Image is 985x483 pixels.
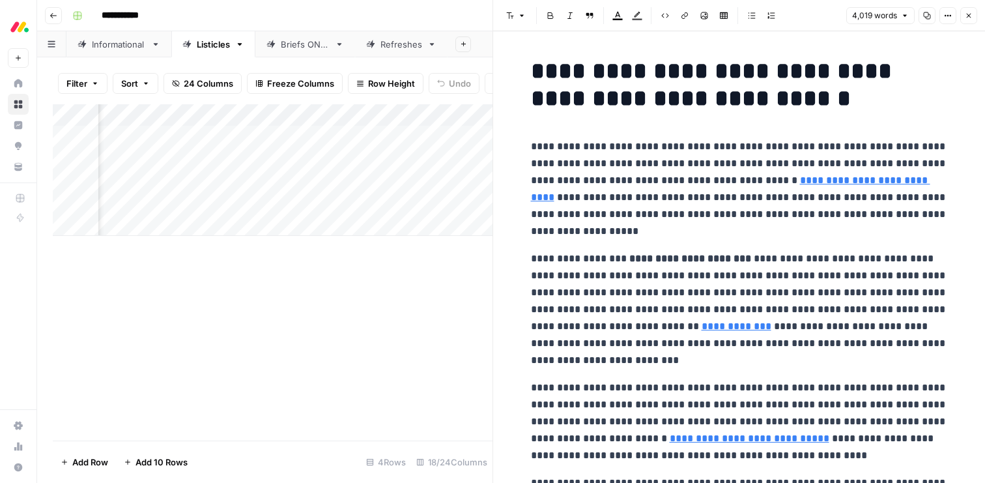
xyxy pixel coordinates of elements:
[247,73,343,94] button: Freeze Columns
[197,38,230,51] div: Listicles
[368,77,415,90] span: Row Height
[92,38,146,51] div: Informational
[8,15,31,38] img: Monday.com Logo
[449,77,471,90] span: Undo
[8,136,29,156] a: Opportunities
[66,77,87,90] span: Filter
[72,456,108,469] span: Add Row
[164,73,242,94] button: 24 Columns
[8,415,29,436] a: Settings
[113,73,158,94] button: Sort
[53,452,116,473] button: Add Row
[8,115,29,136] a: Insights
[411,452,493,473] div: 18/24 Columns
[8,156,29,177] a: Your Data
[8,457,29,478] button: Help + Support
[136,456,188,469] span: Add 10 Rows
[8,94,29,115] a: Browse
[8,436,29,457] a: Usage
[355,31,448,57] a: Refreshes
[8,10,29,43] button: Workspace: Monday.com
[281,38,330,51] div: Briefs ONLY
[361,452,411,473] div: 4 Rows
[116,452,195,473] button: Add 10 Rows
[58,73,107,94] button: Filter
[255,31,355,57] a: Briefs ONLY
[171,31,255,57] a: Listicles
[348,73,423,94] button: Row Height
[267,77,334,90] span: Freeze Columns
[8,73,29,94] a: Home
[121,77,138,90] span: Sort
[846,7,915,24] button: 4,019 words
[429,73,479,94] button: Undo
[66,31,171,57] a: Informational
[380,38,422,51] div: Refreshes
[852,10,897,22] span: 4,019 words
[184,77,233,90] span: 24 Columns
